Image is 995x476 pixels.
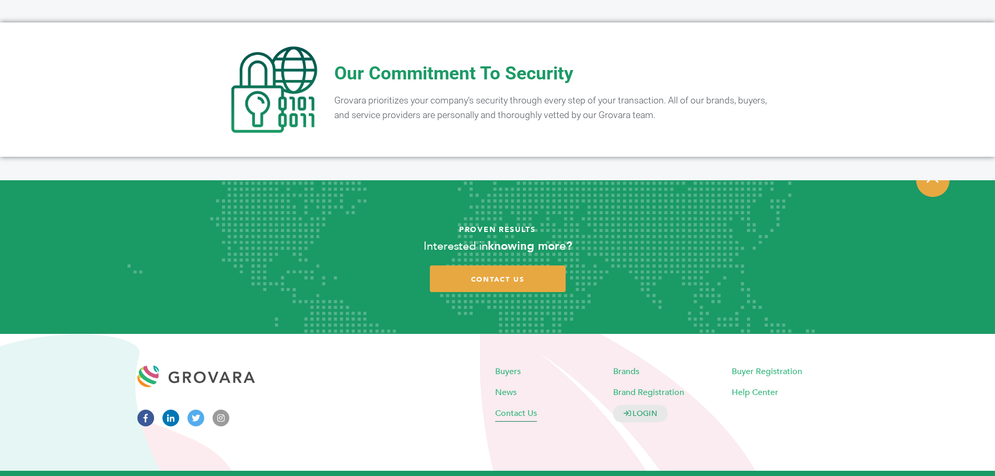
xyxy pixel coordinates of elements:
[424,238,488,254] span: Interested in
[495,365,521,377] a: Buyers
[471,275,524,284] span: contact us
[495,386,517,398] a: News
[613,386,684,398] a: Brand Registration
[334,63,573,84] span: Our Commitment To Security
[334,95,767,120] span: Grovara prioritizes your company’s security through every step of your transaction. All of our br...
[430,265,566,292] a: contact us
[495,407,537,419] a: Contact Us
[732,365,802,377] a: Buyer Registration
[613,404,668,422] a: LOGIN
[613,365,639,377] a: Brands
[732,386,778,398] a: Help Center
